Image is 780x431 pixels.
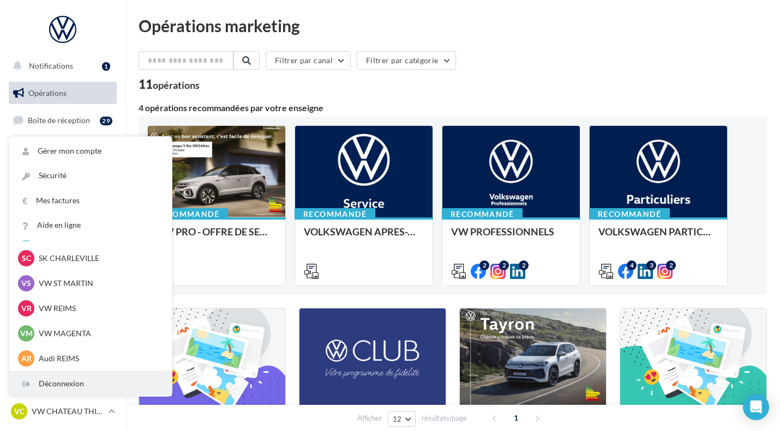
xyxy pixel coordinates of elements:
[7,108,119,132] a: Boîte de réception29
[139,78,200,90] div: 11
[9,213,172,238] a: Aide en ligne
[304,226,424,248] div: VOLKSWAGEN APRES-VENTE
[646,260,656,270] div: 3
[9,401,117,422] a: VC VW CHATEAU THIERRY
[357,51,456,70] button: Filtrer par catégorie
[7,218,119,241] a: Médiathèque
[442,208,523,220] div: Recommandé
[598,226,718,248] div: VOLKSWAGEN PARTICULIER
[28,88,67,98] span: Opérations
[266,51,351,70] button: Filtrer par canal
[479,260,489,270] div: 2
[295,208,375,220] div: Recommandé
[157,226,277,248] div: VW PRO - OFFRE DE SEPTEMBRE 25
[393,415,402,423] span: 12
[39,353,159,364] p: Audi REIMS
[21,278,31,289] span: VS
[7,308,119,341] a: Campagnes DataOnDemand
[7,54,115,77] button: Notifications 1
[32,406,104,417] p: VW CHATEAU THIERRY
[9,189,172,213] a: Mes factures
[21,353,32,364] span: AR
[7,191,119,214] a: Contacts
[28,116,90,125] span: Boîte de réception
[743,394,769,420] div: Open Intercom Messenger
[22,253,31,264] span: SC
[21,303,32,314] span: VR
[39,278,159,289] p: VW ST MARTIN
[100,117,112,125] div: 29
[519,260,529,270] div: 2
[627,260,637,270] div: 4
[9,139,172,163] a: Gérer mon compte
[139,104,767,112] div: 4 opérations recommandées par votre enseigne
[29,61,73,70] span: Notifications
[7,272,119,304] a: PLV et print personnalisable
[589,208,670,220] div: Recommandé
[153,80,200,90] div: opérations
[20,328,33,339] span: VM
[9,372,172,396] div: Déconnexion
[9,163,172,188] a: Sécurité
[39,328,159,339] p: VW MAGENTA
[499,260,509,270] div: 2
[666,260,676,270] div: 2
[139,17,767,34] div: Opérations marketing
[39,303,159,314] p: VW REIMS
[507,409,525,427] span: 1
[39,253,159,264] p: SK CHARLEVILLE
[7,245,119,268] a: Calendrier
[422,413,467,423] span: résultats/page
[388,411,416,427] button: 12
[7,164,119,187] a: Campagnes
[147,208,228,220] div: Recommandé
[357,413,382,423] span: Afficher
[14,406,25,417] span: VC
[451,226,571,248] div: VW PROFESSIONNELS
[102,62,110,71] div: 1
[7,137,119,160] a: Visibilité en ligne
[7,82,119,105] a: Opérations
